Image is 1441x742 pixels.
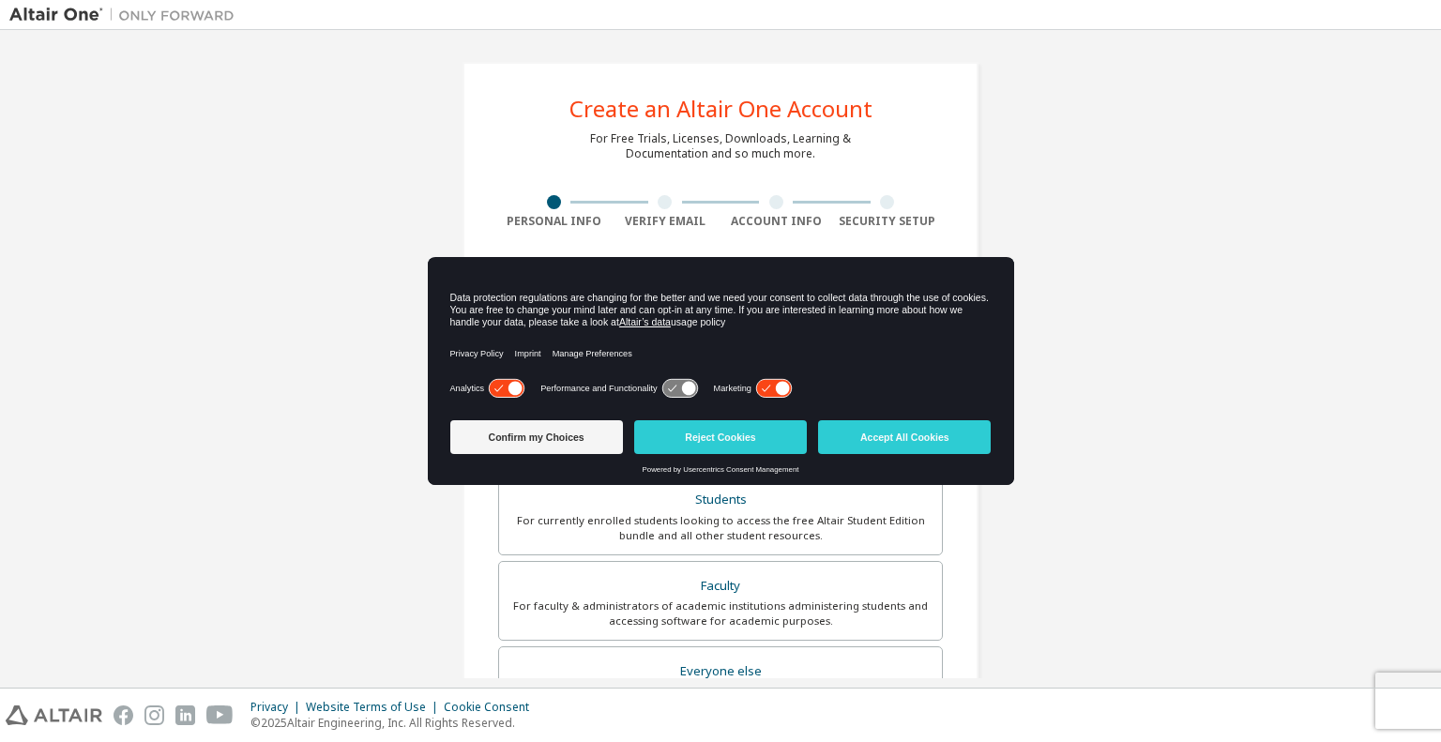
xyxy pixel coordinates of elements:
[720,214,832,229] div: Account Info
[510,659,931,685] div: Everyone else
[498,214,610,229] div: Personal Info
[444,700,540,715] div: Cookie Consent
[114,705,133,725] img: facebook.svg
[590,131,851,161] div: For Free Trials, Licenses, Downloads, Learning & Documentation and so much more.
[250,700,306,715] div: Privacy
[206,705,234,725] img: youtube.svg
[510,598,931,628] div: For faculty & administrators of academic institutions administering students and accessing softwa...
[510,573,931,599] div: Faculty
[832,214,944,229] div: Security Setup
[510,513,931,543] div: For currently enrolled students looking to access the free Altair Student Edition bundle and all ...
[6,705,102,725] img: altair_logo.svg
[9,6,244,24] img: Altair One
[306,700,444,715] div: Website Terms of Use
[569,98,872,120] div: Create an Altair One Account
[610,214,721,229] div: Verify Email
[250,715,540,731] p: © 2025 Altair Engineering, Inc. All Rights Reserved.
[175,705,195,725] img: linkedin.svg
[144,705,164,725] img: instagram.svg
[510,487,931,513] div: Students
